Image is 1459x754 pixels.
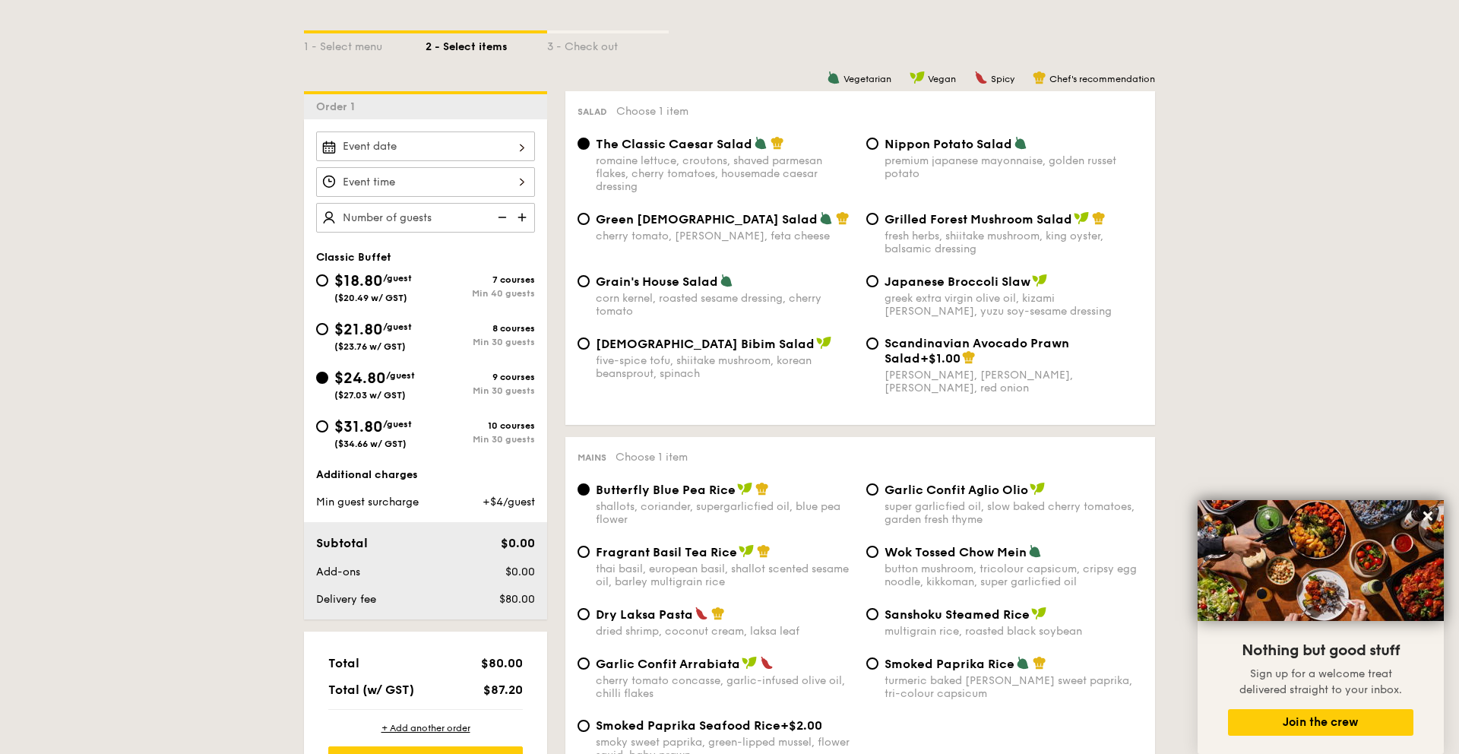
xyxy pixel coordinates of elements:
div: 10 courses [426,420,535,431]
div: Min 40 guests [426,288,535,299]
span: Nothing but good stuff [1242,642,1400,660]
input: Wok Tossed Chow Meinbutton mushroom, tricolour capsicum, cripsy egg noodle, kikkoman, super garli... [866,546,878,558]
span: $80.00 [499,593,535,606]
span: Dry Laksa Pasta [596,607,693,622]
span: $87.20 [483,683,523,697]
input: Garlic Confit Aglio Oliosuper garlicfied oil, slow baked cherry tomatoes, garden fresh thyme [866,483,878,496]
div: Min 30 guests [426,434,535,445]
span: /guest [383,273,412,284]
div: 3 - Check out [547,33,669,55]
span: $0.00 [501,536,535,550]
img: icon-reduce.1d2dbef1.svg [489,203,512,232]
div: shallots, coriander, supergarlicfied oil, blue pea flower [596,500,854,526]
span: Vegan [928,74,956,84]
span: Butterfly Blue Pea Rice [596,483,736,497]
div: 1 - Select menu [304,33,426,55]
span: The Classic Caesar Salad [596,137,752,151]
img: icon-vegan.f8ff3823.svg [816,336,831,350]
div: fresh herbs, shiitake mushroom, king oyster, balsamic dressing [885,230,1143,255]
span: Choose 1 item [616,105,688,118]
input: Butterfly Blue Pea Riceshallots, coriander, supergarlicfied oil, blue pea flower [578,483,590,496]
span: Min guest surcharge [316,496,419,508]
img: icon-spicy.37a8142b.svg [760,656,774,670]
input: Smoked Paprika Seafood Rice+$2.00smoky sweet paprika, green-lipped mussel, flower squid, baby prawn [578,720,590,732]
div: Additional charges [316,467,535,483]
img: icon-chef-hat.a58ddaea.svg [1033,656,1046,670]
div: Min 30 guests [426,385,535,396]
span: $24.80 [334,369,386,388]
img: icon-vegetarian.fe4039eb.svg [720,274,733,287]
img: icon-chef-hat.a58ddaea.svg [771,136,784,150]
div: Min 30 guests [426,337,535,347]
img: icon-vegan.f8ff3823.svg [1032,274,1047,287]
input: Garlic Confit Arrabiatacherry tomato concasse, garlic-infused olive oil, chilli flakes [578,657,590,670]
input: $24.80/guest($27.03 w/ GST)9 coursesMin 30 guests [316,372,328,384]
img: DSC07876-Edit02-Large.jpeg [1198,500,1444,621]
span: Add-ons [316,565,360,578]
span: $80.00 [481,656,523,670]
span: /guest [386,370,415,381]
input: Grilled Forest Mushroom Saladfresh herbs, shiitake mushroom, king oyster, balsamic dressing [866,213,878,225]
img: icon-vegetarian.fe4039eb.svg [827,71,840,84]
span: Grilled Forest Mushroom Salad [885,212,1072,227]
span: Choose 1 item [616,451,688,464]
span: $18.80 [334,272,383,290]
img: icon-vegetarian.fe4039eb.svg [1028,544,1042,558]
span: Wok Tossed Chow Mein [885,545,1027,559]
span: Order 1 [316,100,361,113]
img: icon-vegan.f8ff3823.svg [742,656,757,670]
div: 9 courses [426,372,535,382]
span: Grain's House Salad [596,274,718,289]
span: Smoked Paprika Seafood Rice [596,718,780,733]
input: Fragrant Basil Tea Ricethai basil, european basil, shallot scented sesame oil, barley multigrain ... [578,546,590,558]
img: icon-add.58712e84.svg [512,203,535,232]
input: Green [DEMOGRAPHIC_DATA] Saladcherry tomato, [PERSON_NAME], feta cheese [578,213,590,225]
img: icon-chef-hat.a58ddaea.svg [711,607,725,620]
span: ($20.49 w/ GST) [334,293,407,303]
input: The Classic Caesar Saladromaine lettuce, croutons, shaved parmesan flakes, cherry tomatoes, house... [578,138,590,150]
span: +$4/guest [483,496,535,508]
span: Total [328,656,359,670]
img: icon-spicy.37a8142b.svg [695,607,708,620]
img: icon-vegan.f8ff3823.svg [910,71,925,84]
img: icon-vegan.f8ff3823.svg [1074,211,1089,225]
button: Close [1416,504,1440,528]
span: [DEMOGRAPHIC_DATA] Bibim Salad [596,337,815,351]
div: + Add another order [328,722,523,734]
span: +$1.00 [920,351,961,366]
img: icon-chef-hat.a58ddaea.svg [836,211,850,225]
span: Chef's recommendation [1049,74,1155,84]
img: icon-vegetarian.fe4039eb.svg [1016,656,1030,670]
div: super garlicfied oil, slow baked cherry tomatoes, garden fresh thyme [885,500,1143,526]
span: $21.80 [334,321,383,339]
div: turmeric baked [PERSON_NAME] sweet paprika, tri-colour capsicum [885,674,1143,700]
span: Green [DEMOGRAPHIC_DATA] Salad [596,212,818,227]
div: 7 courses [426,274,535,285]
span: Sanshoku Steamed Rice [885,607,1030,622]
span: Garlic Confit Aglio Olio [885,483,1028,497]
img: icon-vegetarian.fe4039eb.svg [754,136,767,150]
span: Vegetarian [843,74,891,84]
div: button mushroom, tricolour capsicum, cripsy egg noodle, kikkoman, super garlicfied oil [885,562,1143,588]
img: icon-vegan.f8ff3823.svg [739,544,754,558]
span: Spicy [991,74,1014,84]
span: ($27.03 w/ GST) [334,390,406,401]
span: Garlic Confit Arrabiata [596,657,740,671]
img: icon-vegan.f8ff3823.svg [737,482,752,496]
img: icon-vegetarian.fe4039eb.svg [819,211,833,225]
div: [PERSON_NAME], [PERSON_NAME], [PERSON_NAME], red onion [885,369,1143,394]
span: Total (w/ GST) [328,683,414,697]
input: Smoked Paprika Riceturmeric baked [PERSON_NAME] sweet paprika, tri-colour capsicum [866,657,878,670]
input: Scandinavian Avocado Prawn Salad+$1.00[PERSON_NAME], [PERSON_NAME], [PERSON_NAME], red onion [866,337,878,350]
div: thai basil, european basil, shallot scented sesame oil, barley multigrain rice [596,562,854,588]
input: Event time [316,167,535,197]
input: Dry Laksa Pastadried shrimp, coconut cream, laksa leaf [578,608,590,620]
div: dried shrimp, coconut cream, laksa leaf [596,625,854,638]
span: +$2.00 [780,718,822,733]
input: Nippon Potato Saladpremium japanese mayonnaise, golden russet potato [866,138,878,150]
span: $0.00 [505,565,535,578]
img: icon-chef-hat.a58ddaea.svg [1092,211,1106,225]
img: icon-vegetarian.fe4039eb.svg [1014,136,1027,150]
span: Subtotal [316,536,368,550]
span: Scandinavian Avocado Prawn Salad [885,336,1069,366]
